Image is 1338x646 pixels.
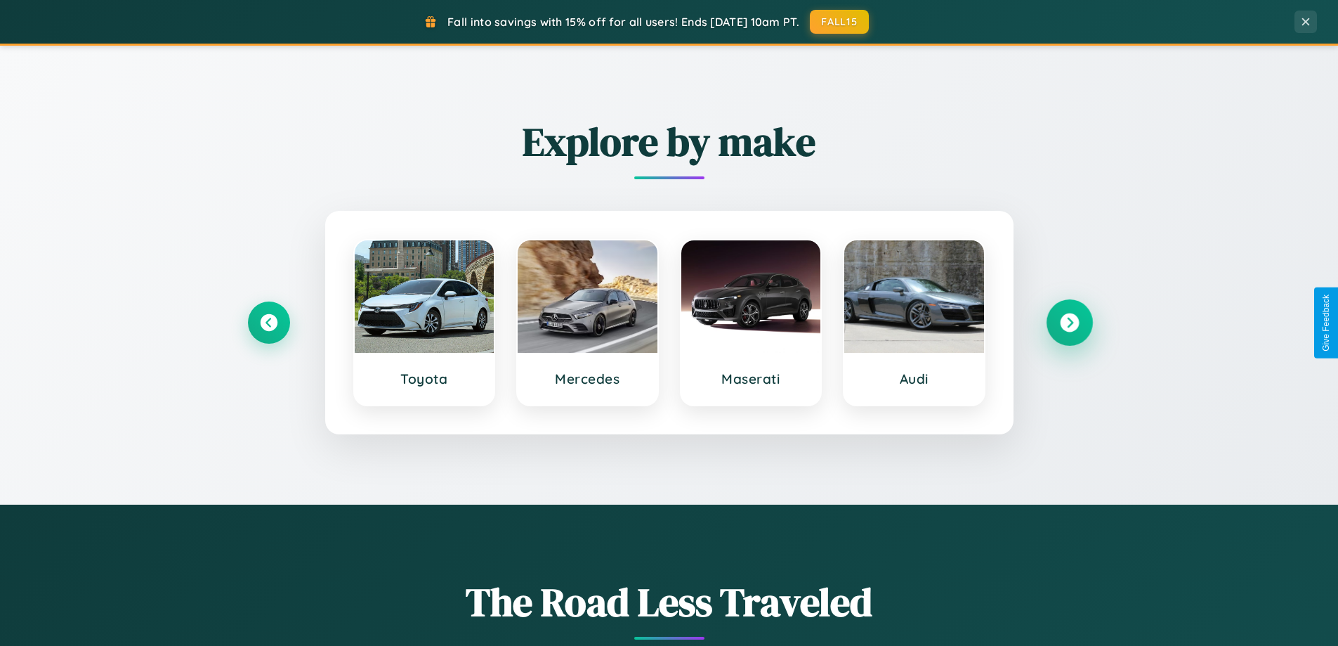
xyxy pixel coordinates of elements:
[858,370,970,387] h3: Audi
[369,370,480,387] h3: Toyota
[532,370,643,387] h3: Mercedes
[810,10,869,34] button: FALL15
[248,115,1091,169] h2: Explore by make
[1321,295,1331,351] div: Give Feedback
[695,370,807,387] h3: Maserati
[447,15,799,29] span: Fall into savings with 15% off for all users! Ends [DATE] 10am PT.
[248,575,1091,629] h1: The Road Less Traveled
